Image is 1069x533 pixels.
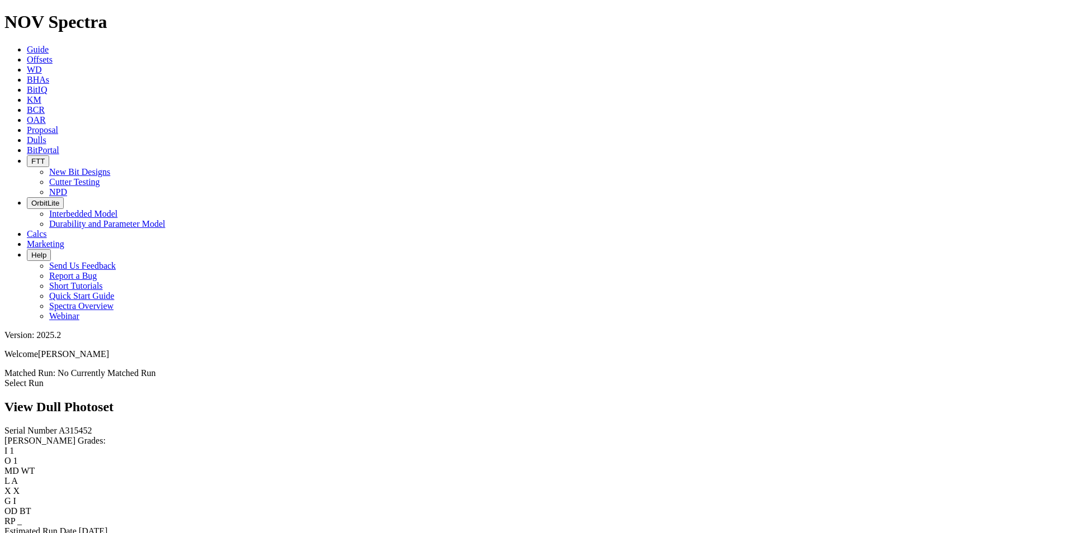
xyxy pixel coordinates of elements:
a: WD [27,65,42,74]
span: 1 [10,446,14,455]
a: Webinar [49,311,79,321]
button: Help [27,249,51,261]
a: Offsets [27,55,53,64]
a: Marketing [27,239,64,249]
span: 1 [13,456,18,465]
a: Report a Bug [49,271,97,280]
h2: View Dull Photoset [4,399,1065,415]
div: [PERSON_NAME] Grades: [4,436,1065,446]
span: X [13,486,20,496]
div: Version: 2025.2 [4,330,1065,340]
label: L [4,476,10,486]
span: FTT [31,157,45,165]
span: BT [20,506,31,516]
a: KM [27,95,41,104]
label: X [4,486,11,496]
a: Spectra Overview [49,301,113,311]
a: BHAs [27,75,49,84]
a: Calcs [27,229,47,239]
a: OAR [27,115,46,125]
a: BitIQ [27,85,47,94]
a: Quick Start Guide [49,291,114,301]
label: MD [4,466,19,475]
a: NPD [49,187,67,197]
a: BitPortal [27,145,59,155]
a: Select Run [4,378,44,388]
span: I [13,496,16,506]
a: Durability and Parameter Model [49,219,165,229]
label: G [4,496,11,506]
button: FTT [27,155,49,167]
a: BCR [27,105,45,115]
a: Short Tutorials [49,281,103,291]
label: Serial Number [4,426,57,435]
h1: NOV Spectra [4,12,1065,32]
span: No Currently Matched Run [58,368,156,378]
label: OD [4,506,17,516]
button: OrbitLite [27,197,64,209]
span: _ [17,516,22,526]
a: Interbedded Model [49,209,117,218]
span: Matched Run: [4,368,55,378]
a: Send Us Feedback [49,261,116,270]
span: [PERSON_NAME] [38,349,109,359]
a: New Bit Designs [49,167,110,177]
a: Proposal [27,125,58,135]
a: Guide [27,45,49,54]
label: RP [4,516,15,526]
span: OrbitLite [31,199,59,207]
a: Dulls [27,135,46,145]
a: Cutter Testing [49,177,100,187]
label: O [4,456,11,465]
p: Welcome [4,349,1065,359]
span: Help [31,251,46,259]
span: A [11,476,18,486]
span: WT [21,466,35,475]
span: A315452 [59,426,92,435]
label: I [4,446,7,455]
